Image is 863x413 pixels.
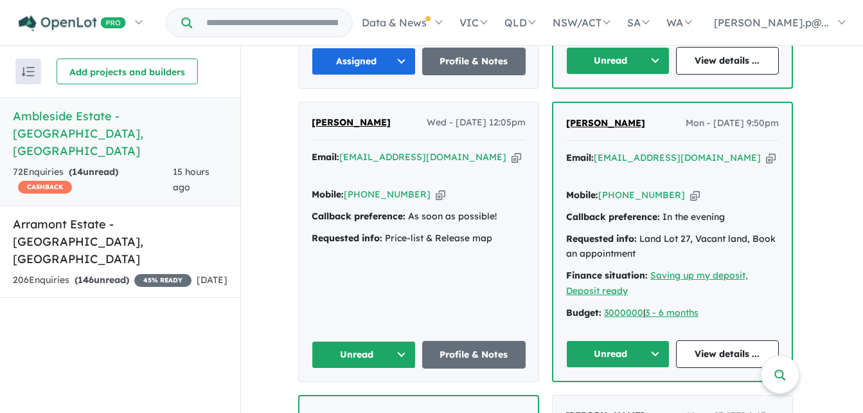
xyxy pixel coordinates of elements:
button: Copy [512,151,521,164]
img: Openlot PRO Logo White [19,15,126,32]
span: [PERSON_NAME] [312,116,391,128]
button: Copy [766,151,776,165]
span: CASHBACK [18,181,72,194]
a: [EMAIL_ADDRESS][DOMAIN_NAME] [339,151,506,163]
strong: Email: [312,151,339,163]
a: View details ... [676,47,779,75]
button: Unread [566,340,670,368]
span: 14 [72,166,83,178]
button: Add projects and builders [57,59,198,84]
span: [PERSON_NAME] [566,117,645,129]
div: Price-list & Release map [312,231,526,246]
strong: Requested info: [566,233,637,244]
button: Unread [566,47,670,75]
span: [PERSON_NAME].p@... [714,16,829,29]
button: Assigned [312,48,416,75]
a: 3 - 6 months [645,307,698,318]
div: 206 Enquir ies [13,273,191,288]
button: Copy [436,188,445,201]
strong: Callback preference: [312,210,405,222]
strong: Budget: [566,307,601,318]
div: In the evening [566,210,779,225]
a: [PERSON_NAME] [312,115,391,131]
img: sort.svg [22,67,35,77]
span: Mon - [DATE] 9:50pm [686,116,779,131]
span: Wed - [DATE] 12:05pm [427,115,526,131]
strong: Email: [566,152,594,163]
strong: ( unread) [75,274,129,286]
strong: Requested info: [312,232,382,244]
strong: ( unread) [69,166,118,178]
span: 15 hours ago [173,166,209,193]
a: View details ... [676,340,779,368]
span: 45 % READY [134,274,191,287]
strong: Mobile: [566,189,598,201]
div: As soon as possible! [312,209,526,225]
span: [DATE] [197,274,227,286]
div: Land Lot 27, Vacant land, Book an appointment [566,232,779,262]
span: 146 [78,274,94,286]
h5: Arramont Estate - [GEOGRAPHIC_DATA] , [GEOGRAPHIC_DATA] [13,216,227,268]
a: [EMAIL_ADDRESS][DOMAIN_NAME] [594,152,761,163]
a: Saving up my deposit, Deposit ready [566,270,748,297]
div: | [566,306,779,321]
div: 72 Enquir ies [13,165,173,196]
button: Copy [690,188,700,202]
a: [PERSON_NAME] [566,116,645,131]
a: 3000000 [604,307,643,318]
a: [PHONE_NUMBER] [344,188,431,200]
strong: Mobile: [312,188,344,200]
input: Try estate name, suburb, builder or developer [195,9,350,37]
a: [PHONE_NUMBER] [598,189,685,201]
h5: Ambleside Estate - [GEOGRAPHIC_DATA] , [GEOGRAPHIC_DATA] [13,107,227,160]
a: Profile & Notes [422,48,526,75]
strong: Finance situation: [566,270,648,281]
button: Unread [312,341,416,369]
a: Profile & Notes [422,341,526,369]
strong: Callback preference: [566,211,660,223]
